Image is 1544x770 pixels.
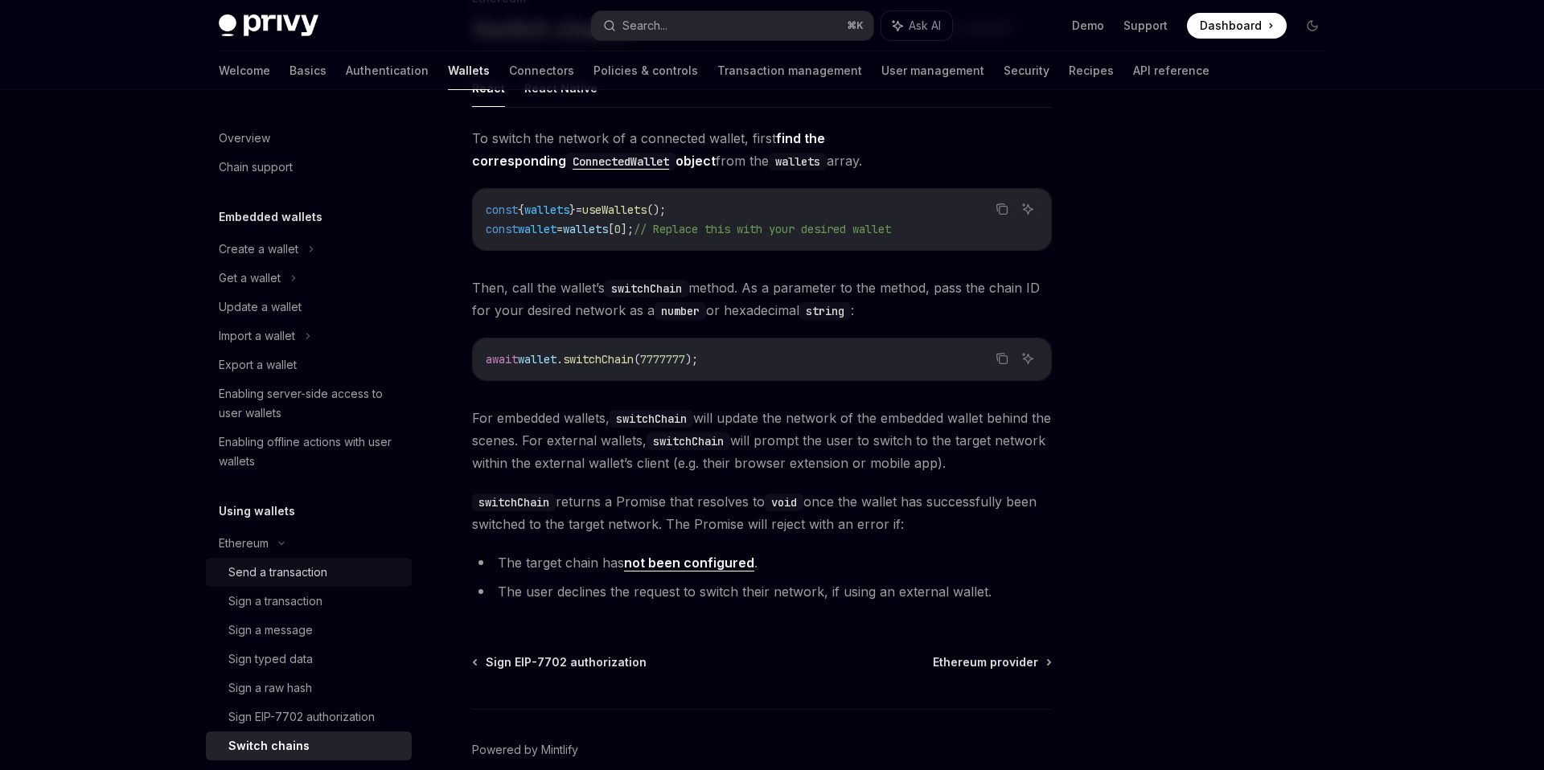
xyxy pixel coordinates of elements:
a: Connectors [509,51,574,90]
a: Dashboard [1187,13,1287,39]
button: Toggle dark mode [1300,13,1325,39]
span: wallets [524,203,569,217]
span: Then, call the wallet’s method. As a parameter to the method, pass the chain ID for your desired ... [472,276,1052,322]
a: Basics [289,51,326,90]
a: Policies & controls [593,51,698,90]
span: 7777777 [640,352,685,367]
div: Overview [219,129,270,148]
span: const [486,203,518,217]
a: Enabling offline actions with user wallets [206,428,412,476]
span: returns a Promise that resolves to once the wallet has successfully been switched to the target n... [472,490,1052,535]
a: Transaction management [717,51,862,90]
span: await [486,352,518,367]
a: Wallets [448,51,490,90]
a: Powered by Mintlify [472,742,578,758]
a: Switch chains [206,731,412,760]
button: Ask AI [1017,348,1038,369]
button: Ask AI [881,11,952,40]
a: Overview [206,124,412,153]
span: 0 [614,222,621,236]
span: // Replace this with your desired wallet [634,222,891,236]
code: number [655,302,706,320]
a: Export a wallet [206,350,412,379]
a: Sign a raw hash [206,674,412,702]
div: Sign a message [228,621,313,640]
a: Sign a message [206,616,412,645]
code: string [799,302,851,320]
a: Security [1004,51,1049,90]
div: Sign EIP-7702 authorization [228,707,375,727]
span: wallet [518,352,556,367]
a: Sign a transaction [206,587,412,616]
div: Enabling offline actions with user wallets [219,432,402,471]
li: The target chain has . [472,551,1052,574]
span: { [518,203,524,217]
span: switchChain [563,352,634,367]
a: Support [1123,18,1168,34]
span: For embedded wallets, will update the network of the embedded wallet behind the scenes. For exter... [472,407,1052,474]
a: Recipes [1069,51,1114,90]
span: Ethereum provider [933,654,1038,670]
span: ( [634,352,640,367]
a: Send a transaction [206,558,412,587]
div: Get a wallet [219,268,281,288]
span: . [556,352,563,367]
a: Enabling server-side access to user wallets [206,379,412,428]
span: To switch the network of a connected wallet, first from the array. [472,127,1052,172]
span: Ask AI [909,18,941,34]
a: Ethereum provider [933,654,1050,670]
a: Sign EIP-7702 authorization [474,654,647,670]
a: User management [881,51,984,90]
a: Welcome [219,51,270,90]
span: Sign EIP-7702 authorization [486,654,647,670]
div: Sign typed data [228,649,313,669]
a: not been configured [624,555,754,571]
div: Chain support [219,158,293,177]
span: = [556,222,563,236]
span: = [576,203,582,217]
span: wallets [563,222,608,236]
a: find the correspondingConnectedWalletobject [472,130,825,169]
span: [ [608,222,614,236]
div: Update a wallet [219,297,302,317]
div: Search... [622,16,667,35]
span: ⌘ K [847,19,864,32]
a: Sign EIP-7702 authorization [206,702,412,731]
code: wallets [769,153,827,170]
code: switchChain [472,494,556,511]
span: wallet [518,222,556,236]
a: Update a wallet [206,293,412,322]
div: Ethereum [219,534,269,553]
code: ConnectedWallet [566,153,675,170]
h5: Using wallets [219,502,295,521]
div: Sign a transaction [228,592,322,611]
button: Copy the contents from the code block [992,348,1012,369]
a: Sign typed data [206,645,412,674]
a: API reference [1133,51,1209,90]
a: Demo [1072,18,1104,34]
div: Send a transaction [228,563,327,582]
span: Dashboard [1200,18,1262,34]
span: } [569,203,576,217]
div: Enabling server-side access to user wallets [219,384,402,423]
li: The user declines the request to switch their network, if using an external wallet. [472,580,1052,603]
h5: Embedded wallets [219,207,322,227]
button: Copy the contents from the code block [992,199,1012,219]
button: Search...⌘K [592,11,873,40]
span: (); [647,203,666,217]
div: Export a wallet [219,355,297,375]
div: Sign a raw hash [228,678,312,698]
code: switchChain [610,410,693,428]
code: switchChain [647,432,730,450]
a: Authentication [346,51,429,90]
code: void [765,494,803,511]
a: Chain support [206,153,412,182]
span: ); [685,352,698,367]
code: switchChain [605,280,688,297]
span: useWallets [582,203,647,217]
div: Create a wallet [219,240,298,259]
span: const [486,222,518,236]
div: Import a wallet [219,326,295,346]
div: Switch chains [228,736,310,756]
button: Ask AI [1017,199,1038,219]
